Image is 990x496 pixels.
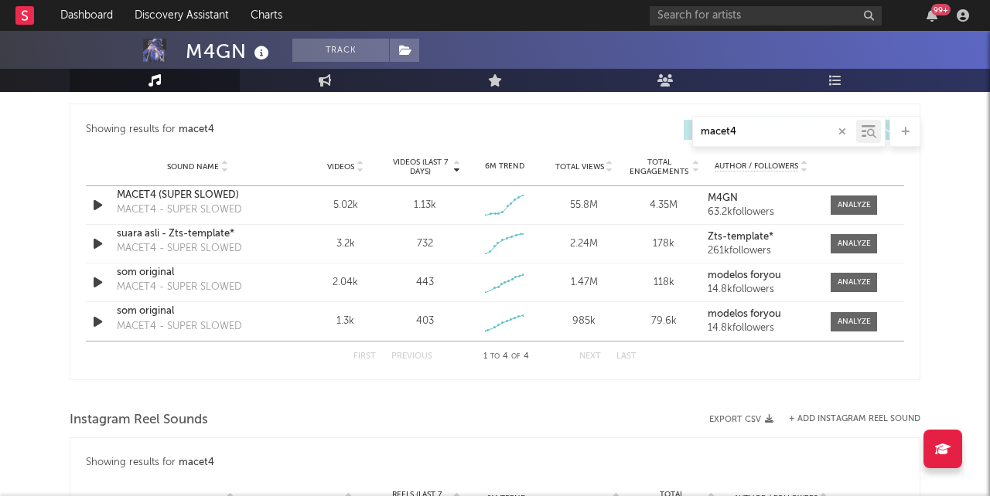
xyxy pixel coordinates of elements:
span: to [490,353,500,360]
span: Sound Name [167,162,219,172]
a: M4GN [708,193,815,204]
button: Previous [391,352,432,361]
button: Export CSV [709,415,773,424]
button: 99+ [927,9,937,22]
button: Next [579,352,601,361]
div: 2.24M [548,236,620,252]
div: M4GN [186,39,273,64]
strong: Zts-template* [708,232,773,242]
a: Zts-template* [708,232,815,243]
a: modelos foryou [708,270,815,281]
span: Total Engagements [628,158,691,176]
div: MACET4 - SUPER SLOWED [117,241,242,256]
div: 5.02k [309,198,381,213]
a: MACET4 (SUPER SLOWED) [117,188,278,203]
div: 1.47M [548,275,620,290]
div: macet4 [179,454,214,472]
div: 63.2k followers [708,207,815,218]
div: 55.8M [548,198,620,213]
div: 1 4 4 [463,348,548,366]
a: modelos foryou [708,309,815,320]
div: 14.8k followers [708,284,815,295]
div: 4.35M [628,198,700,213]
div: 118k [628,275,700,290]
div: 732 [417,236,433,252]
span: Total Views [555,162,604,172]
div: 443 [416,275,434,290]
div: 178k [628,236,700,252]
div: 261k followers [708,246,815,256]
div: 403 [416,314,434,329]
div: 2.04k [309,275,381,290]
strong: modelos foryou [708,270,781,280]
a: som original [117,304,278,319]
input: Search by song name or URL [693,126,856,138]
div: 1.3k [309,314,381,329]
span: Instagram Reel Sounds [70,411,208,430]
span: Author / Followers [715,161,798,172]
a: suara asli - Zts-template* [117,226,278,242]
strong: M4GN [708,193,738,203]
button: First [353,352,376,361]
button: + Add Instagram Reel Sound [789,415,920,423]
button: Track [292,39,389,62]
button: Last [616,352,637,361]
div: 3.2k [309,236,381,252]
div: 6M Trend [469,161,541,172]
span: Videos [327,162,354,172]
div: MACET4 - SUPER SLOWED [117,280,242,295]
input: Search for artists [650,6,882,25]
div: MACET4 - SUPER SLOWED [117,202,242,218]
div: 79.6k [628,314,700,329]
div: MACET4 - SUPER SLOWED [117,319,242,335]
div: + Add Instagram Reel Sound [773,415,920,423]
span: Videos (last 7 days) [389,158,452,176]
div: 1.13k [414,198,436,213]
div: 985k [548,314,620,329]
a: som original [117,265,278,280]
strong: modelos foryou [708,309,781,319]
div: 14.8k followers [708,323,815,334]
div: 99 + [931,4,951,15]
div: Showing results for [86,454,904,472]
span: of [511,353,521,360]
